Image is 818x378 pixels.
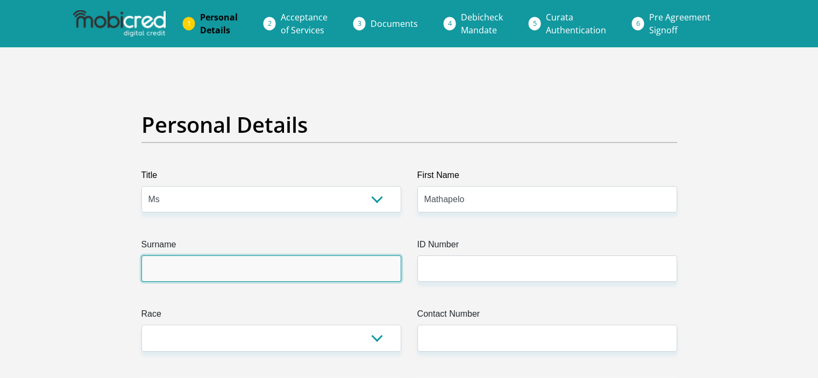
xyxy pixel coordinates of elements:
span: Personal Details [200,11,238,36]
label: First Name [417,169,677,186]
a: Pre AgreementSignoff [641,6,719,41]
span: Acceptance of Services [281,11,328,36]
input: Contact Number [417,325,677,351]
h2: Personal Details [141,112,677,138]
span: Debicheck Mandate [461,11,503,36]
span: Pre Agreement Signoff [649,11,710,36]
input: Surname [141,255,401,282]
img: mobicred logo [73,10,166,37]
span: Curata Authentication [546,11,606,36]
label: Surname [141,238,401,255]
label: Contact Number [417,308,677,325]
a: PersonalDetails [191,6,246,41]
label: ID Number [417,238,677,255]
a: Acceptanceof Services [272,6,336,41]
label: Race [141,308,401,325]
input: First Name [417,186,677,212]
label: Title [141,169,401,186]
span: Documents [371,18,418,30]
a: Documents [362,13,426,34]
a: CurataAuthentication [537,6,615,41]
a: DebicheckMandate [452,6,511,41]
input: ID Number [417,255,677,282]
